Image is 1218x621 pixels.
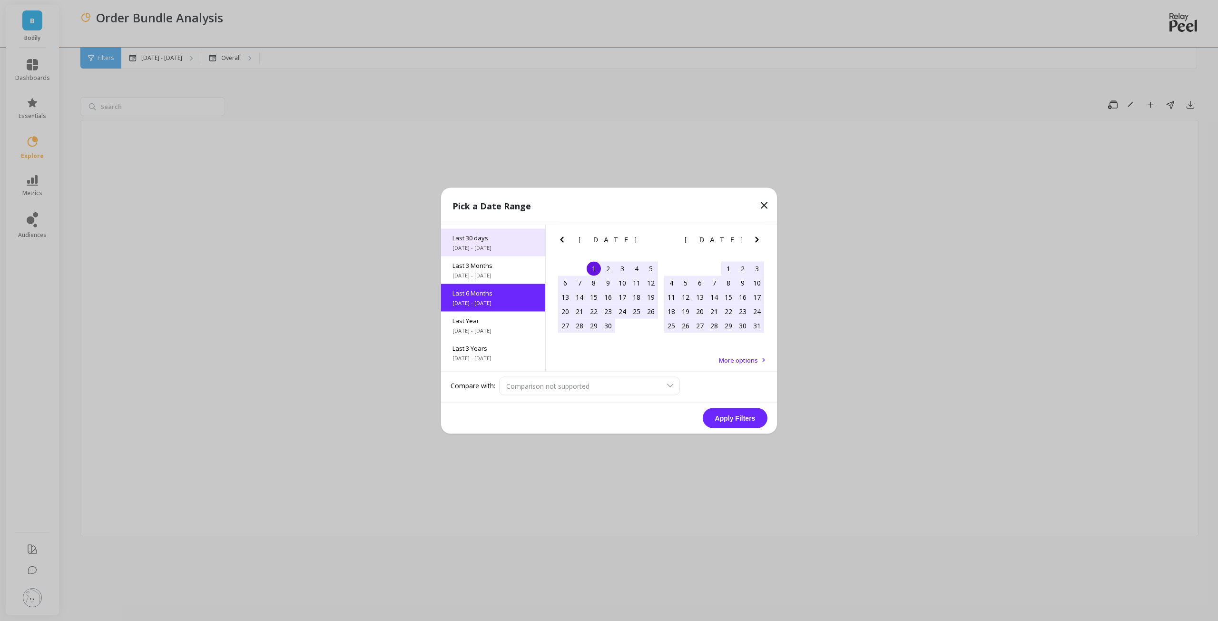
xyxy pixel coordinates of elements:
[644,276,658,290] div: Choose Saturday, April 12th, 2025
[615,290,629,304] div: Choose Thursday, April 17th, 2025
[579,236,638,243] span: [DATE]
[587,276,601,290] div: Choose Tuesday, April 8th, 2025
[629,290,644,304] div: Choose Friday, April 18th, 2025
[452,288,534,297] span: Last 6 Months
[452,354,534,362] span: [DATE] - [DATE]
[558,318,572,333] div: Choose Sunday, April 27th, 2025
[721,318,736,333] div: Choose Thursday, May 29th, 2025
[558,276,572,290] div: Choose Sunday, April 6th, 2025
[736,261,750,276] div: Choose Friday, May 2nd, 2025
[678,290,693,304] div: Choose Monday, May 12th, 2025
[615,304,629,318] div: Choose Thursday, April 24th, 2025
[644,304,658,318] div: Choose Saturday, April 26th, 2025
[587,318,601,333] div: Choose Tuesday, April 29th, 2025
[707,290,721,304] div: Choose Wednesday, May 14th, 2025
[452,271,534,279] span: [DATE] - [DATE]
[693,276,707,290] div: Choose Tuesday, May 6th, 2025
[721,261,736,276] div: Choose Thursday, May 1st, 2025
[750,304,764,318] div: Choose Saturday, May 24th, 2025
[750,290,764,304] div: Choose Saturday, May 17th, 2025
[629,276,644,290] div: Choose Friday, April 11th, 2025
[736,318,750,333] div: Choose Friday, May 30th, 2025
[678,304,693,318] div: Choose Monday, May 19th, 2025
[736,304,750,318] div: Choose Friday, May 23rd, 2025
[644,261,658,276] div: Choose Saturday, April 5th, 2025
[452,316,534,325] span: Last Year
[721,304,736,318] div: Choose Thursday, May 22nd, 2025
[736,276,750,290] div: Choose Friday, May 9th, 2025
[558,290,572,304] div: Choose Sunday, April 13th, 2025
[664,276,678,290] div: Choose Sunday, May 4th, 2025
[664,290,678,304] div: Choose Sunday, May 11th, 2025
[664,304,678,318] div: Choose Sunday, May 18th, 2025
[452,261,534,269] span: Last 3 Months
[685,236,744,243] span: [DATE]
[452,326,534,334] span: [DATE] - [DATE]
[452,199,531,212] p: Pick a Date Range
[645,234,660,249] button: Next Month
[452,299,534,306] span: [DATE] - [DATE]
[601,261,615,276] div: Choose Wednesday, April 2nd, 2025
[558,261,658,333] div: month 2025-04
[587,290,601,304] div: Choose Tuesday, April 15th, 2025
[452,344,534,352] span: Last 3 Years
[451,381,495,391] label: Compare with:
[662,234,678,249] button: Previous Month
[664,318,678,333] div: Choose Sunday, May 25th, 2025
[678,318,693,333] div: Choose Monday, May 26th, 2025
[750,276,764,290] div: Choose Saturday, May 10th, 2025
[558,304,572,318] div: Choose Sunday, April 20th, 2025
[601,304,615,318] div: Choose Wednesday, April 23rd, 2025
[707,304,721,318] div: Choose Wednesday, May 21st, 2025
[587,304,601,318] div: Choose Tuesday, April 22nd, 2025
[601,318,615,333] div: Choose Wednesday, April 30th, 2025
[601,276,615,290] div: Choose Wednesday, April 9th, 2025
[693,318,707,333] div: Choose Tuesday, May 27th, 2025
[736,290,750,304] div: Choose Friday, May 16th, 2025
[572,304,587,318] div: Choose Monday, April 21st, 2025
[556,234,571,249] button: Previous Month
[750,318,764,333] div: Choose Saturday, May 31st, 2025
[629,261,644,276] div: Choose Friday, April 4th, 2025
[750,261,764,276] div: Choose Saturday, May 3rd, 2025
[703,408,767,428] button: Apply Filters
[629,304,644,318] div: Choose Friday, April 25th, 2025
[615,276,629,290] div: Choose Thursday, April 10th, 2025
[572,290,587,304] div: Choose Monday, April 14th, 2025
[572,318,587,333] div: Choose Monday, April 28th, 2025
[721,276,736,290] div: Choose Thursday, May 8th, 2025
[693,290,707,304] div: Choose Tuesday, May 13th, 2025
[452,233,534,242] span: Last 30 days
[719,355,758,364] span: More options
[707,318,721,333] div: Choose Wednesday, May 28th, 2025
[693,304,707,318] div: Choose Tuesday, May 20th, 2025
[707,276,721,290] div: Choose Wednesday, May 7th, 2025
[664,261,764,333] div: month 2025-05
[615,261,629,276] div: Choose Thursday, April 3rd, 2025
[644,290,658,304] div: Choose Saturday, April 19th, 2025
[721,290,736,304] div: Choose Thursday, May 15th, 2025
[452,244,534,251] span: [DATE] - [DATE]
[751,234,766,249] button: Next Month
[678,276,693,290] div: Choose Monday, May 5th, 2025
[572,276,587,290] div: Choose Monday, April 7th, 2025
[601,290,615,304] div: Choose Wednesday, April 16th, 2025
[587,261,601,276] div: Choose Tuesday, April 1st, 2025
